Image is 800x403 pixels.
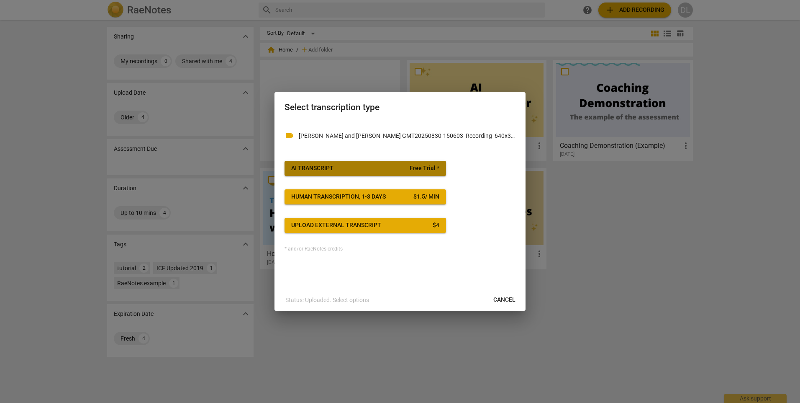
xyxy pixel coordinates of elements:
[487,292,522,307] button: Cancel
[291,164,333,173] div: AI Transcript
[285,246,515,252] div: * and/or RaeNotes credits
[410,164,439,173] span: Free Trial *
[285,296,369,305] p: Status: Uploaded. Select options
[285,189,446,204] button: Human transcription, 1-3 days$1.5/ min
[433,221,439,230] div: $ 4
[291,221,381,230] div: Upload external transcript
[285,218,446,233] button: Upload external transcript$4
[285,102,515,113] h2: Select transcription type
[285,131,295,141] span: videocam
[299,132,515,140] p: Brandon and Dana GMT20250830-150603_Recording_640x360.mp4(video)
[291,193,386,201] div: Human transcription, 1-3 days
[413,193,439,201] div: $ 1.5 / min
[493,296,515,304] span: Cancel
[285,161,446,176] button: AI TranscriptFree Trial *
